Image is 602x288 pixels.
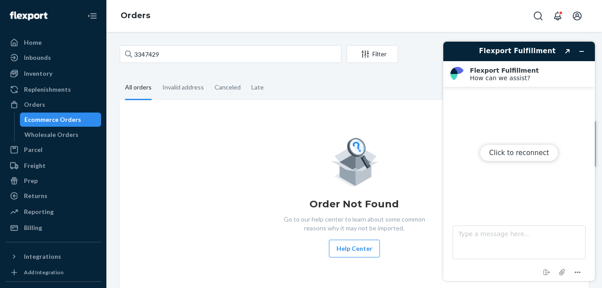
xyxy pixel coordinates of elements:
a: Freight [5,159,101,173]
div: Wholesale Orders [24,130,78,139]
button: Open Search Box [529,7,547,25]
a: Parcel [5,143,101,157]
a: Home [5,35,101,50]
div: All orders [125,76,152,100]
a: Inventory [5,66,101,81]
button: Help Center [329,240,380,257]
a: Orders [121,11,150,20]
span: Chat [20,6,38,14]
div: Home [24,38,42,47]
div: Invalid address [162,76,204,99]
a: Orders [5,97,101,112]
div: Replenishments [24,85,71,94]
a: Prep [5,174,101,188]
div: Integrations [24,252,61,261]
div: Inventory [24,69,52,78]
div: Late [251,76,264,99]
h1: Order Not Found [309,197,399,211]
div: Canceled [215,76,241,99]
p: Go to our help center to learn about some common reasons why it may not be imported. [277,215,432,233]
button: Integrations [5,249,101,264]
button: Open notifications [549,7,567,25]
div: Inbounds [24,53,51,62]
button: Close Navigation [83,7,101,25]
iframe: Find more information here [436,35,602,288]
div: Billing [24,223,42,232]
a: Reporting [5,205,101,219]
div: Ecommerce Orders [24,115,81,124]
button: Filter [347,45,398,63]
div: Reporting [24,207,54,216]
a: Ecommerce Orders [20,113,102,127]
a: Wholesale Orders [20,128,102,142]
a: Add Integration [5,267,101,278]
div: Prep [24,176,38,185]
div: Filter [347,50,398,58]
a: Replenishments [5,82,101,97]
ol: breadcrumbs [113,3,157,29]
button: Open account menu [568,7,586,25]
img: Flexport logo [10,12,47,20]
div: Freight [24,161,46,170]
div: Add Integration [24,269,63,276]
a: Returns [5,189,101,203]
div: Parcel [24,145,43,154]
div: Returns [24,191,47,200]
div: Orders [24,100,45,109]
img: Empty list [330,136,379,187]
a: Inbounds [5,51,101,65]
input: Search orders [120,45,341,63]
a: Billing [5,221,101,235]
